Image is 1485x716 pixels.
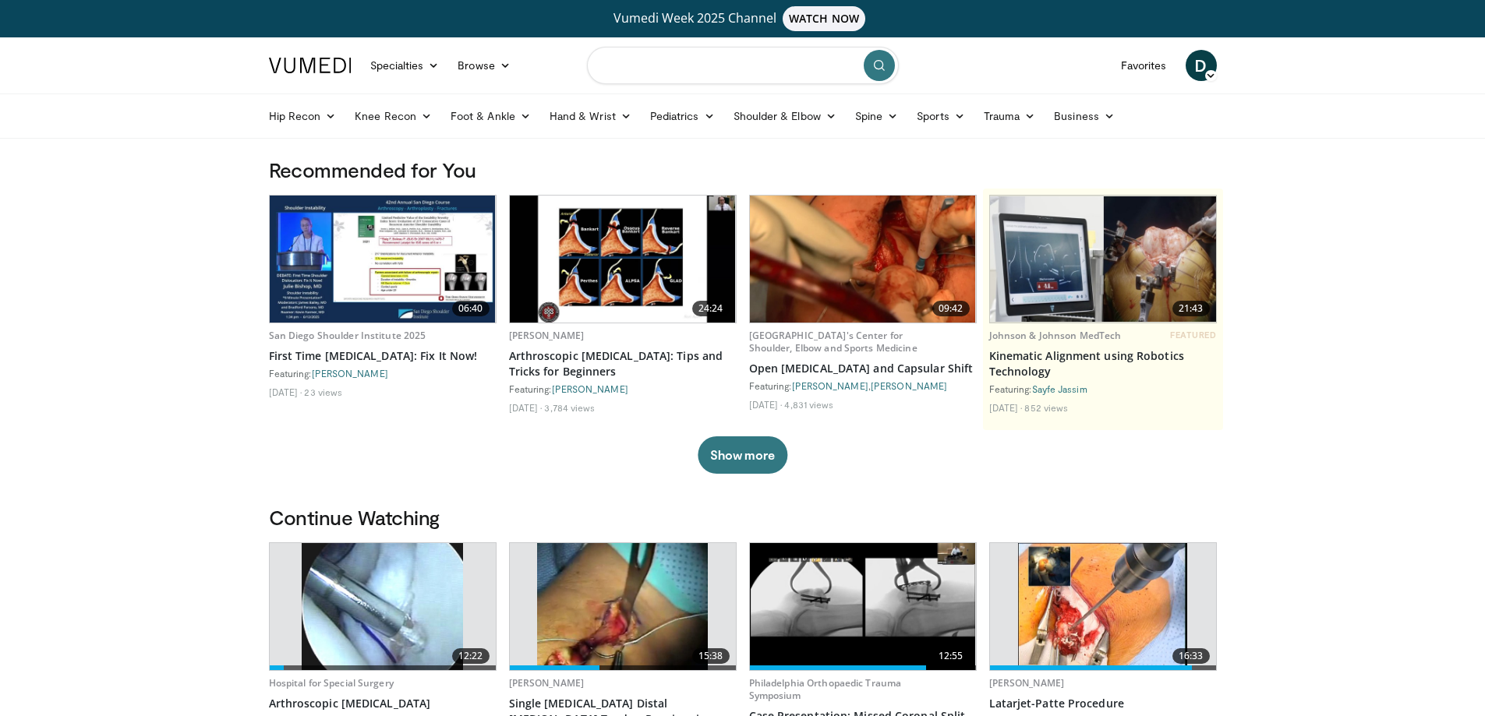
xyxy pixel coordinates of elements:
a: Knee Recon [345,101,441,132]
a: [PERSON_NAME] [509,329,585,342]
a: Spine [846,101,907,132]
div: Featuring: [269,367,497,379]
li: 23 views [304,386,342,398]
img: VuMedi Logo [269,58,352,73]
a: Arthroscopic [MEDICAL_DATA] [269,696,497,711]
a: Sports [907,101,974,132]
a: Kinematic Alignment using Robotics Technology [989,348,1217,379]
a: [PERSON_NAME] [552,383,628,394]
span: 12:55 [932,648,970,664]
h3: Recommended for You [269,157,1217,182]
img: 7e8cda93-9193-47ef-96bf-2d90c9d0c70e.620x360_q85_upscale.jpg [510,196,736,323]
li: [DATE] [269,386,302,398]
a: 15:38 [510,543,736,670]
img: 617583_3.png.620x360_q85_upscale.jpg [1018,543,1188,670]
li: 3,784 views [544,401,595,414]
a: D [1186,50,1217,81]
span: FEATURED [1170,330,1216,340]
span: 21:43 [1172,301,1210,316]
a: Pediatrics [641,101,724,132]
a: Sayfe Jassim [1032,383,1087,394]
a: Shoulder & Elbow [724,101,846,132]
li: 4,831 views [784,398,833,411]
a: Vumedi Week 2025 ChannelWATCH NOW [271,6,1215,31]
a: 06:40 [270,196,496,323]
input: Search topics, interventions [587,47,899,84]
li: [DATE] [509,401,543,414]
a: Specialties [361,50,449,81]
a: [PERSON_NAME] [871,380,947,391]
img: ad82c8a1-63fd-4b9e-b243-fd4f60065afc.620x360_q85_upscale.jpg [750,543,976,670]
img: 8d988dbe-33a6-442e-8018-a88216ad670b.620x360_q85_upscale.jpg [750,196,976,323]
a: Philadelphia Orthopaedic Trauma Symposium [749,676,902,702]
a: Trauma [974,101,1045,132]
span: 12:22 [452,648,490,664]
img: 520775e4-b945-4e52-ae3a-b4b1d9154673.620x360_q85_upscale.jpg [270,196,496,323]
a: San Diego Shoulder Institute 2025 [269,329,426,342]
a: Latarjet-Patte Procedure [989,696,1217,711]
a: Business [1045,101,1124,132]
div: Featuring: [989,383,1217,395]
a: 24:24 [510,196,736,323]
a: [PERSON_NAME] [989,676,1065,690]
span: 06:40 [452,301,490,316]
span: 24:24 [692,301,730,316]
a: Browse [448,50,520,81]
div: Featuring: , [749,379,977,392]
h3: Continue Watching [269,505,1217,530]
a: [PERSON_NAME] [792,380,868,391]
a: Hip Recon [260,101,346,132]
li: [DATE] [989,401,1023,414]
a: First Time [MEDICAL_DATA]: Fix It Now! [269,348,497,364]
a: Open [MEDICAL_DATA] and Capsular Shift [749,361,977,376]
a: Johnson & Johnson MedTech [989,329,1122,342]
img: king_0_3.png.620x360_q85_upscale.jpg [537,543,708,670]
a: [GEOGRAPHIC_DATA]'s Center for Shoulder, Elbow and Sports Medicine [749,329,918,354]
span: 16:33 [1172,648,1210,664]
span: 09:42 [932,301,970,316]
a: Foot & Ankle [441,101,540,132]
a: [PERSON_NAME] [509,676,585,690]
span: WATCH NOW [783,6,865,31]
a: Arthroscopic [MEDICAL_DATA]: Tips and Tricks for Beginners [509,348,737,379]
img: 10039_3.png.620x360_q85_upscale.jpg [302,543,464,670]
a: 12:55 [750,543,976,670]
a: 09:42 [750,196,976,323]
a: 16:33 [990,543,1216,670]
span: 15:38 [692,648,730,664]
a: Hospital for Special Surgery [269,676,394,690]
a: 12:22 [270,543,496,670]
li: [DATE] [749,398,783,411]
a: 21:43 [990,196,1216,323]
li: 852 views [1024,401,1068,414]
a: [PERSON_NAME] [312,368,388,379]
button: Show more [698,436,787,474]
div: Featuring: [509,383,737,395]
a: Hand & Wrist [540,101,641,132]
img: 85482610-0380-4aae-aa4a-4a9be0c1a4f1.620x360_q85_upscale.jpg [990,196,1216,323]
a: Favorites [1112,50,1176,81]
